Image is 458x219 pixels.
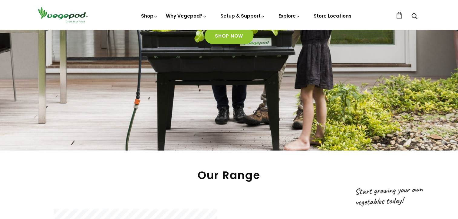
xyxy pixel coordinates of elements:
[278,13,300,19] a: Explore
[35,169,423,182] h2: Our Range
[220,13,265,19] a: Setup & Support
[166,13,207,19] a: Why Vegepod?
[141,13,158,19] a: Shop
[205,28,253,44] a: Shop Now
[35,6,90,23] img: Vegepod
[314,13,351,19] a: Store Locations
[411,14,417,20] a: Search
